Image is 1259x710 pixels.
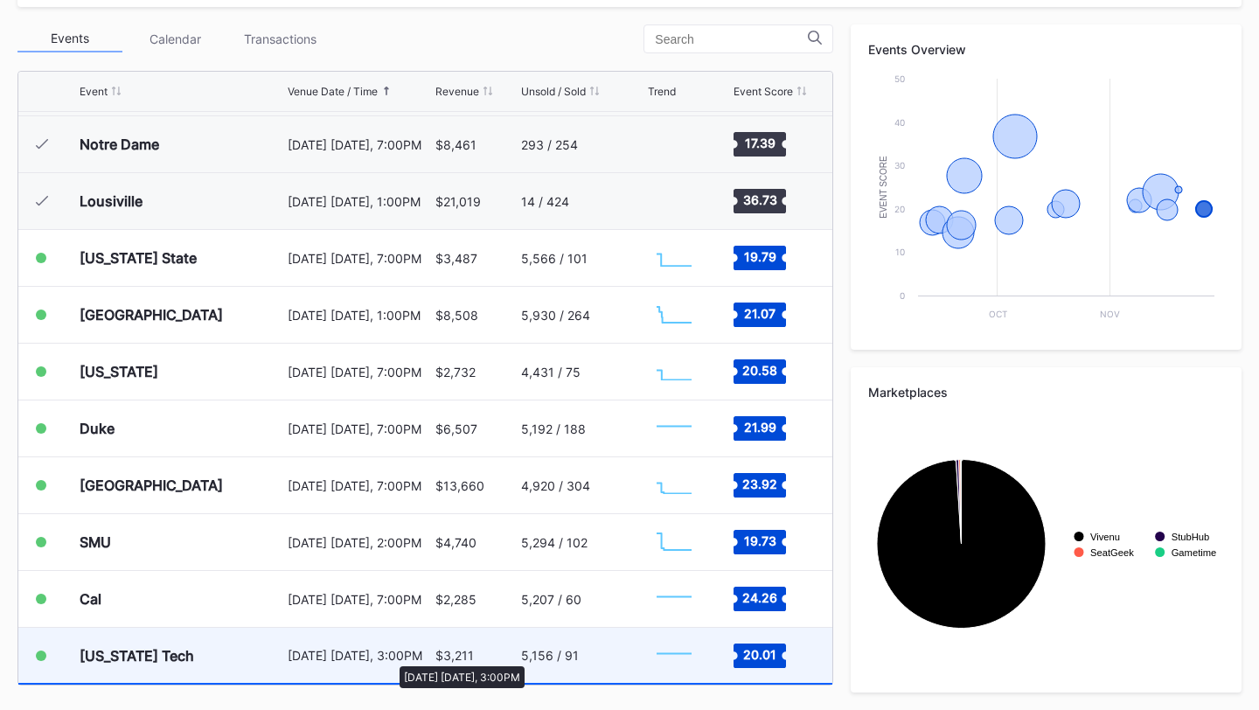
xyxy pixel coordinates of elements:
[435,194,481,209] div: $21,019
[288,535,430,550] div: [DATE] [DATE], 2:00PM
[435,137,476,152] div: $8,461
[80,85,108,98] div: Event
[435,251,477,266] div: $3,487
[868,385,1224,400] div: Marketplaces
[868,42,1224,57] div: Events Overview
[288,421,430,436] div: [DATE] [DATE], 7:00PM
[744,249,776,264] text: 19.79
[80,249,197,267] div: [US_STATE] State
[521,137,578,152] div: 293 / 254
[648,350,700,393] svg: Chart title
[648,463,700,507] svg: Chart title
[521,308,590,323] div: 5,930 / 264
[521,535,588,550] div: 5,294 / 102
[288,648,430,663] div: [DATE] [DATE], 3:00PM
[521,648,579,663] div: 5,156 / 91
[1090,532,1120,542] text: Vivenu
[744,420,776,435] text: 21.99
[80,647,194,665] div: [US_STATE] Tech
[868,413,1223,675] svg: Chart title
[288,194,430,209] div: [DATE] [DATE], 1:00PM
[521,421,586,436] div: 5,192 / 188
[744,306,776,321] text: 21.07
[868,70,1223,332] svg: Chart title
[648,122,700,166] svg: Chart title
[742,363,777,378] text: 20.58
[1101,309,1121,319] text: Nov
[1090,547,1134,558] text: SeatGeek
[435,592,476,607] div: $2,285
[17,25,122,52] div: Events
[745,136,776,150] text: 17.39
[288,251,430,266] div: [DATE] [DATE], 7:00PM
[435,421,477,436] div: $6,507
[80,306,223,324] div: [GEOGRAPHIC_DATA]
[435,535,476,550] div: $4,740
[743,192,777,207] text: 36.73
[288,137,430,152] div: [DATE] [DATE], 7:00PM
[521,194,569,209] div: 14 / 424
[122,25,227,52] div: Calendar
[80,533,111,551] div: SMU
[288,365,430,379] div: [DATE] [DATE], 7:00PM
[648,407,700,450] svg: Chart title
[80,363,158,380] div: [US_STATE]
[288,592,430,607] div: [DATE] [DATE], 7:00PM
[521,478,590,493] div: 4,920 / 304
[288,85,378,98] div: Venue Date / Time
[288,308,430,323] div: [DATE] [DATE], 1:00PM
[989,309,1007,319] text: Oct
[1172,547,1217,558] text: Gametime
[648,293,700,337] svg: Chart title
[80,590,101,608] div: Cal
[743,646,776,661] text: 20.01
[648,85,676,98] div: Trend
[80,477,223,494] div: [GEOGRAPHIC_DATA]
[648,634,700,678] svg: Chart title
[895,247,905,257] text: 10
[648,179,700,223] svg: Chart title
[894,160,905,171] text: 30
[879,156,888,219] text: Event Score
[80,420,115,437] div: Duke
[521,592,581,607] div: 5,207 / 60
[435,648,474,663] div: $3,211
[734,85,793,98] div: Event Score
[521,365,581,379] div: 4,431 / 75
[894,204,905,214] text: 20
[435,85,479,98] div: Revenue
[648,520,700,564] svg: Chart title
[521,85,586,98] div: Unsold / Sold
[435,478,484,493] div: $13,660
[648,236,700,280] svg: Chart title
[655,32,808,46] input: Search
[1172,532,1210,542] text: StubHub
[435,308,478,323] div: $8,508
[80,192,143,210] div: Lousiville
[744,533,776,548] text: 19.73
[227,25,332,52] div: Transactions
[894,73,905,84] text: 50
[648,577,700,621] svg: Chart title
[521,251,588,266] div: 5,566 / 101
[288,478,430,493] div: [DATE] [DATE], 7:00PM
[742,590,777,605] text: 24.26
[435,365,476,379] div: $2,732
[900,290,905,301] text: 0
[894,117,905,128] text: 40
[742,477,777,491] text: 23.92
[80,136,159,153] div: Notre Dame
